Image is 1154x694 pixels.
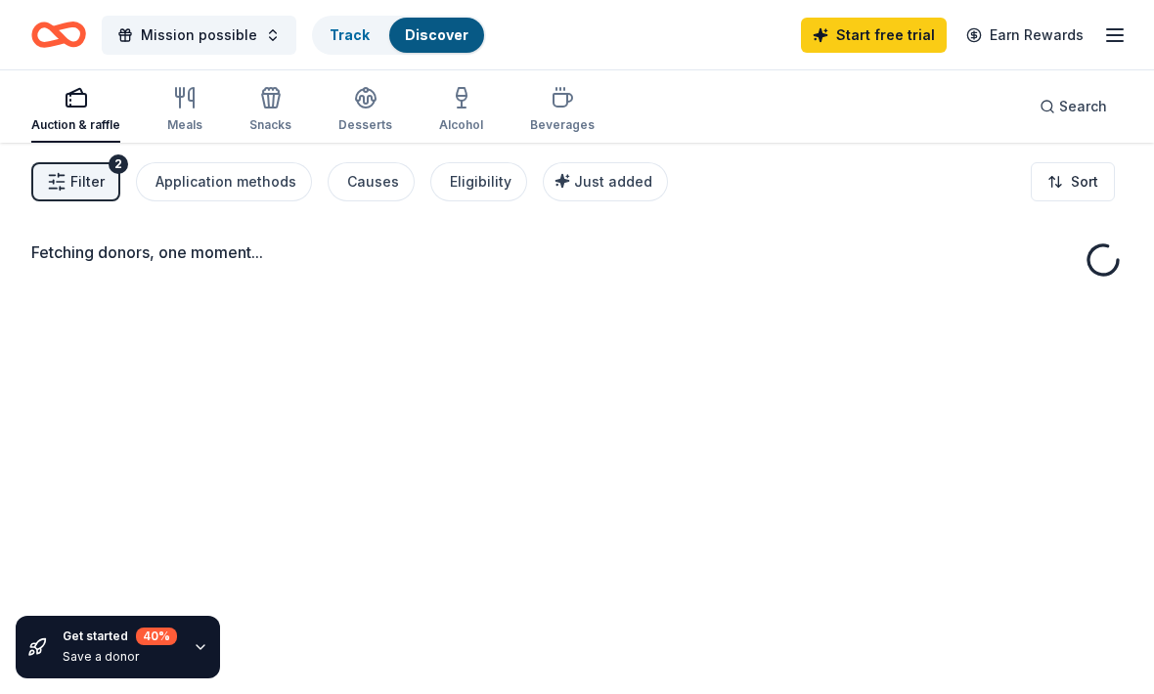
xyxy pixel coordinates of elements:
[31,78,120,143] button: Auction & raffle
[450,170,511,194] div: Eligibility
[338,117,392,133] div: Desserts
[430,162,527,201] button: Eligibility
[1059,95,1107,118] span: Search
[530,117,595,133] div: Beverages
[405,26,468,43] a: Discover
[530,78,595,143] button: Beverages
[439,78,483,143] button: Alcohol
[167,117,202,133] div: Meals
[109,154,128,174] div: 2
[347,170,399,194] div: Causes
[330,26,370,43] a: Track
[70,170,105,194] span: Filter
[312,16,486,55] button: TrackDiscover
[328,162,415,201] button: Causes
[439,117,483,133] div: Alcohol
[574,173,652,190] span: Just added
[543,162,668,201] button: Just added
[102,16,296,55] button: Mission possible
[31,240,1123,264] div: Fetching donors, one moment...
[155,170,296,194] div: Application methods
[31,162,120,201] button: Filter2
[1024,87,1123,126] button: Search
[63,649,177,665] div: Save a donor
[1071,170,1098,194] span: Sort
[249,78,291,143] button: Snacks
[249,117,291,133] div: Snacks
[141,23,257,47] span: Mission possible
[954,18,1095,53] a: Earn Rewards
[136,162,312,201] button: Application methods
[136,628,177,645] div: 40 %
[31,117,120,133] div: Auction & raffle
[167,78,202,143] button: Meals
[801,18,947,53] a: Start free trial
[338,78,392,143] button: Desserts
[63,628,177,645] div: Get started
[31,12,86,58] a: Home
[1031,162,1115,201] button: Sort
